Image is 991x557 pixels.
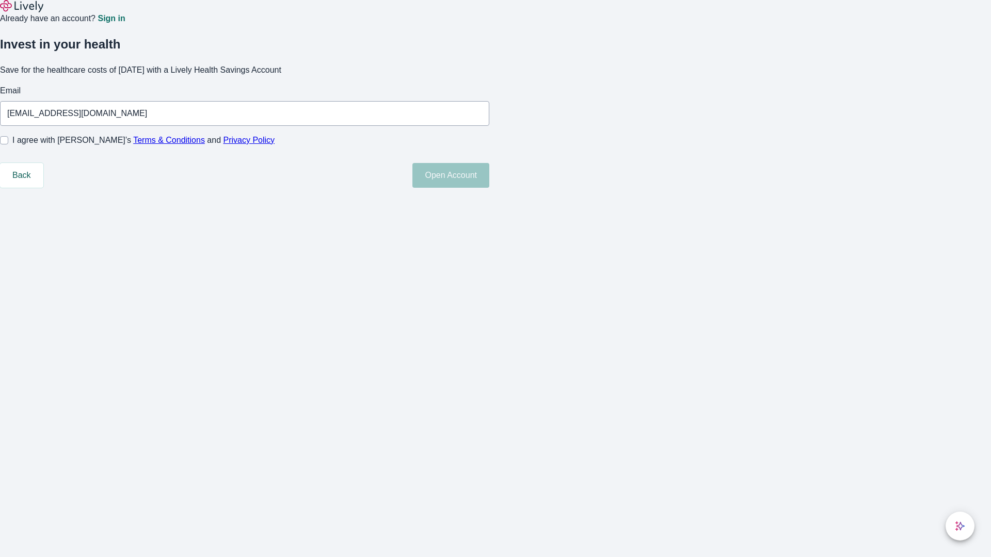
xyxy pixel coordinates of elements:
a: Privacy Policy [223,136,275,144]
span: I agree with [PERSON_NAME]’s and [12,134,275,146]
button: chat [946,512,974,540]
a: Sign in [98,14,125,23]
svg: Lively AI Assistant [955,521,965,531]
a: Terms & Conditions [133,136,205,144]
